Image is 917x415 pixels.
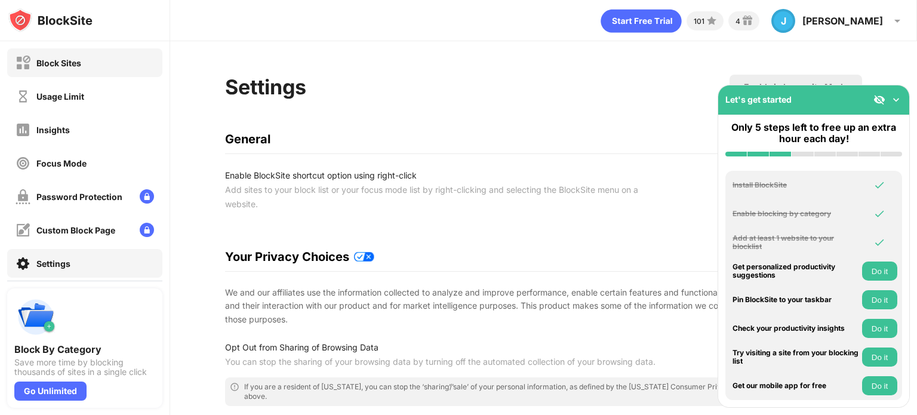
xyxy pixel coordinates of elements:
img: lock-menu.svg [140,223,154,237]
div: Your Privacy Choices [225,250,862,264]
div: Enable BlockSite shortcut option using right-click [225,168,671,183]
img: points-small.svg [704,14,719,28]
div: Settings [225,75,306,99]
button: Do it [862,262,897,281]
div: [PERSON_NAME] [802,15,883,27]
button: Do it [862,290,897,309]
button: Do it [862,376,897,395]
div: Focus Mode [36,158,87,168]
div: Insights [36,125,70,135]
img: insights-off.svg [16,122,30,137]
div: Install BlockSite [733,181,859,189]
img: password-protection-off.svg [16,189,30,204]
img: focus-off.svg [16,156,30,171]
button: Do it [862,348,897,367]
img: omni-setup-toggle.svg [890,94,902,106]
div: Usage Limit [36,91,84,102]
div: Block By Category [14,343,155,355]
div: General [225,132,862,146]
div: Try visiting a site from your blocking list [733,349,859,366]
div: Go Unlimited [14,382,87,401]
img: push-categories.svg [14,296,57,339]
button: Do it [862,319,897,338]
div: Opt Out from Sharing of Browsing Data [225,340,671,355]
div: Get personalized productivity suggestions [733,263,859,280]
div: Add sites to your block list or your focus mode list by right-clicking and selecting the BlockSit... [225,183,671,211]
div: Enable in Incognito Mode [744,82,848,92]
img: reward-small.svg [740,14,755,28]
div: You can stop the sharing of your browsing data by turning off the automated collection of your br... [225,355,671,369]
div: Settings [36,259,70,269]
img: omni-check.svg [873,208,885,220]
div: Check your productivity insights [733,324,859,333]
div: Add at least 1 website to your blocklist [733,234,859,251]
div: Block Sites [36,58,81,68]
img: privacy-policy-updates.svg [354,252,374,262]
div: Get our mobile app for free [733,382,859,390]
img: error-circle-outline.svg [230,382,239,392]
img: lock-menu.svg [140,189,154,204]
div: Let's get started [725,94,792,104]
div: Only 5 steps left to free up an extra hour each day! [725,122,902,145]
div: J [771,9,795,33]
div: 4 [736,17,740,26]
img: time-usage-off.svg [16,89,30,104]
div: Enable blocking by category [733,210,859,218]
div: We and our affiliates use the information collected to analyze and improve performance, enable ce... [225,286,862,326]
img: omni-check.svg [873,179,885,191]
div: If you are a resident of [US_STATE], you can stop the ‘sharing’/’sale’ of your personal informati... [244,382,857,401]
div: Pin BlockSite to your taskbar [733,296,859,304]
img: customize-block-page-off.svg [16,223,30,238]
img: block-off.svg [16,56,30,70]
img: settings-on.svg [16,256,30,271]
div: 101 [694,17,704,26]
div: animation [601,9,682,33]
img: eye-not-visible.svg [873,94,885,106]
div: Save more time by blocking thousands of sites in a single click [14,358,155,377]
div: Custom Block Page [36,225,115,235]
img: logo-blocksite.svg [8,8,93,32]
div: Password Protection [36,192,122,202]
img: omni-check.svg [873,236,885,248]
